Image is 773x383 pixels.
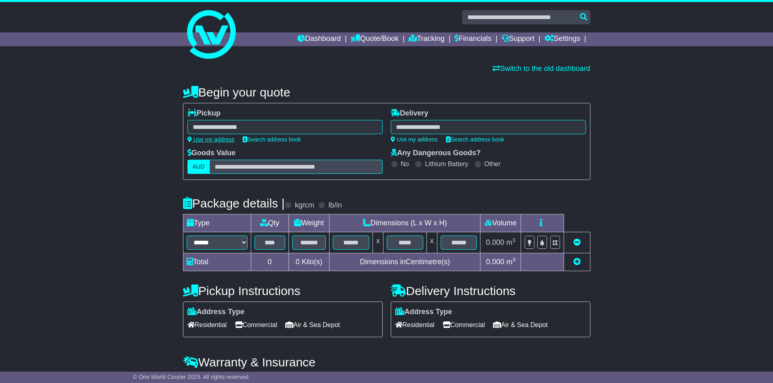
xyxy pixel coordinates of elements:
label: No [401,160,409,168]
span: Residential [395,319,435,331]
a: Search address book [243,136,301,143]
span: Commercial [443,319,485,331]
label: Pickup [187,109,221,118]
a: Financials [454,32,491,46]
label: Goods Value [187,149,236,158]
td: Total [183,253,251,271]
span: Air & Sea Depot [493,319,548,331]
td: Qty [251,214,289,232]
td: 0 [251,253,289,271]
h4: Delivery Instructions [391,284,590,297]
td: Weight [289,214,329,232]
td: Kilo(s) [289,253,329,271]
span: 0.000 [486,258,504,266]
a: Settings [545,32,580,46]
span: Residential [187,319,227,331]
label: Lithium Battery [425,160,468,168]
label: Address Type [395,308,452,317]
h4: Pickup Instructions [183,284,383,297]
label: lb/in [328,201,342,210]
span: Air & Sea Depot [285,319,340,331]
a: Search address book [446,136,504,143]
td: x [426,232,437,253]
label: kg/cm [295,201,314,210]
label: AUD [187,160,210,174]
a: Remove this item [573,238,581,246]
sup: 3 [512,237,516,243]
a: Use my address [391,136,438,143]
a: Dashboard [297,32,341,46]
h4: Warranty & Insurance [183,355,590,369]
span: © One World Courier 2025. All rights reserved. [133,374,250,380]
label: Address Type [187,308,245,317]
label: Any Dangerous Goods? [391,149,481,158]
label: Delivery [391,109,428,118]
td: Volume [480,214,521,232]
span: 0.000 [486,238,504,246]
label: Other [484,160,501,168]
a: Use my address [187,136,235,143]
a: Add new item [573,258,581,266]
h4: Begin your quote [183,86,590,99]
span: 0 [295,258,299,266]
sup: 3 [512,257,516,263]
span: m [506,258,516,266]
h4: Package details | [183,197,285,210]
a: Tracking [409,32,444,46]
td: Dimensions in Centimetre(s) [329,253,480,271]
a: Support [502,32,534,46]
a: Quote/Book [351,32,398,46]
a: Switch to the old dashboard [493,64,590,73]
td: Type [183,214,251,232]
td: x [373,232,383,253]
td: Dimensions (L x W x H) [329,214,480,232]
span: Commercial [235,319,277,331]
span: m [506,238,516,246]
